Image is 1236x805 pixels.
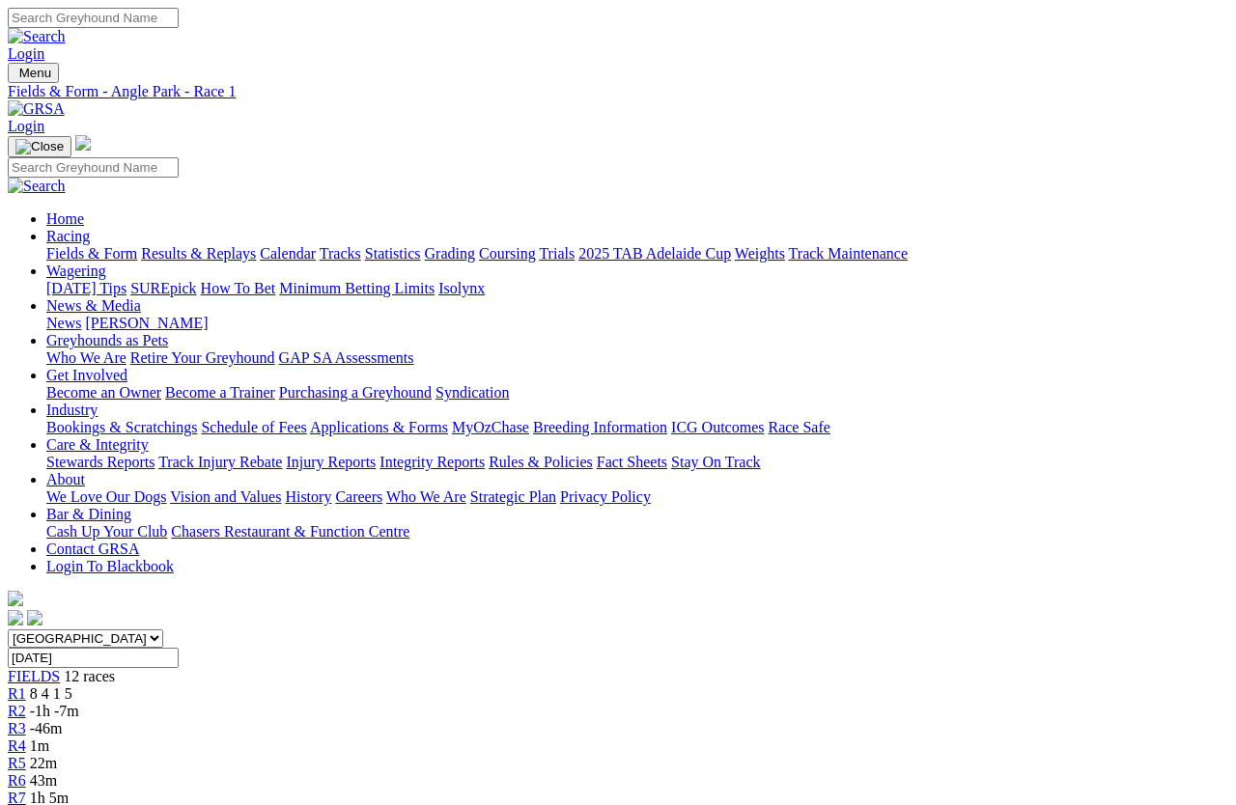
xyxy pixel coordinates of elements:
a: Strategic Plan [470,488,556,505]
input: Search [8,8,179,28]
a: Weights [735,245,785,262]
a: R4 [8,737,26,754]
div: Greyhounds as Pets [46,349,1228,367]
a: Fields & Form [46,245,137,262]
img: twitter.svg [27,610,42,625]
span: 43m [30,772,57,789]
a: News [46,315,81,331]
a: Trials [539,245,575,262]
a: How To Bet [201,280,276,296]
a: FIELDS [8,668,60,684]
a: Cash Up Your Club [46,523,167,540]
a: Bar & Dining [46,506,131,522]
a: Fact Sheets [597,454,667,470]
a: Syndication [435,384,509,401]
a: We Love Our Dogs [46,488,166,505]
a: Statistics [365,245,421,262]
a: Injury Reports [286,454,376,470]
img: logo-grsa-white.png [75,135,91,151]
a: Industry [46,402,98,418]
a: Bookings & Scratchings [46,419,197,435]
a: Who We Are [386,488,466,505]
span: Menu [19,66,51,80]
a: R3 [8,720,26,736]
a: R6 [8,772,26,789]
a: Become an Owner [46,384,161,401]
a: Login [8,45,44,62]
div: Wagering [46,280,1228,297]
button: Toggle navigation [8,63,59,83]
a: Care & Integrity [46,436,149,453]
a: R1 [8,685,26,702]
a: Minimum Betting Limits [279,280,435,296]
a: Racing [46,228,90,244]
a: News & Media [46,297,141,314]
a: Login [8,118,44,134]
span: -46m [30,720,63,736]
a: 2025 TAB Adelaide Cup [578,245,731,262]
a: R5 [8,755,26,771]
input: Select date [8,648,179,668]
a: GAP SA Assessments [279,349,414,366]
a: MyOzChase [452,419,529,435]
img: Search [8,28,66,45]
a: Stay On Track [671,454,760,470]
a: Stewards Reports [46,454,154,470]
a: Isolynx [438,280,485,296]
a: Who We Are [46,349,126,366]
div: Industry [46,419,1228,436]
button: Toggle navigation [8,136,71,157]
div: Get Involved [46,384,1228,402]
a: ICG Outcomes [671,419,764,435]
img: Close [15,139,64,154]
a: Schedule of Fees [201,419,306,435]
a: [DATE] Tips [46,280,126,296]
a: Login To Blackbook [46,558,174,574]
span: 12 races [64,668,115,684]
span: -1h -7m [30,703,79,719]
a: History [285,488,331,505]
span: 22m [30,755,57,771]
a: Home [46,210,84,227]
a: Purchasing a Greyhound [279,384,432,401]
a: Rules & Policies [489,454,593,470]
div: Bar & Dining [46,523,1228,541]
a: Coursing [479,245,536,262]
a: R2 [8,703,26,719]
a: [PERSON_NAME] [85,315,208,331]
a: Become a Trainer [165,384,275,401]
a: Grading [425,245,475,262]
span: 8 4 1 5 [30,685,72,702]
a: Privacy Policy [560,488,651,505]
a: Track Injury Rebate [158,454,282,470]
a: Retire Your Greyhound [130,349,275,366]
div: Racing [46,245,1228,263]
a: Vision and Values [170,488,281,505]
a: Get Involved [46,367,127,383]
a: Track Maintenance [789,245,908,262]
a: Contact GRSA [46,541,139,557]
a: Tracks [320,245,361,262]
img: GRSA [8,100,65,118]
a: About [46,471,85,487]
div: News & Media [46,315,1228,332]
a: SUREpick [130,280,196,296]
img: Search [8,178,66,195]
a: Calendar [260,245,316,262]
img: logo-grsa-white.png [8,591,23,606]
span: 1m [30,737,49,754]
a: Breeding Information [533,419,667,435]
a: Fields & Form - Angle Park - Race 1 [8,83,1228,100]
a: Applications & Forms [310,419,448,435]
a: Careers [335,488,382,505]
a: Wagering [46,263,106,279]
a: Integrity Reports [379,454,485,470]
